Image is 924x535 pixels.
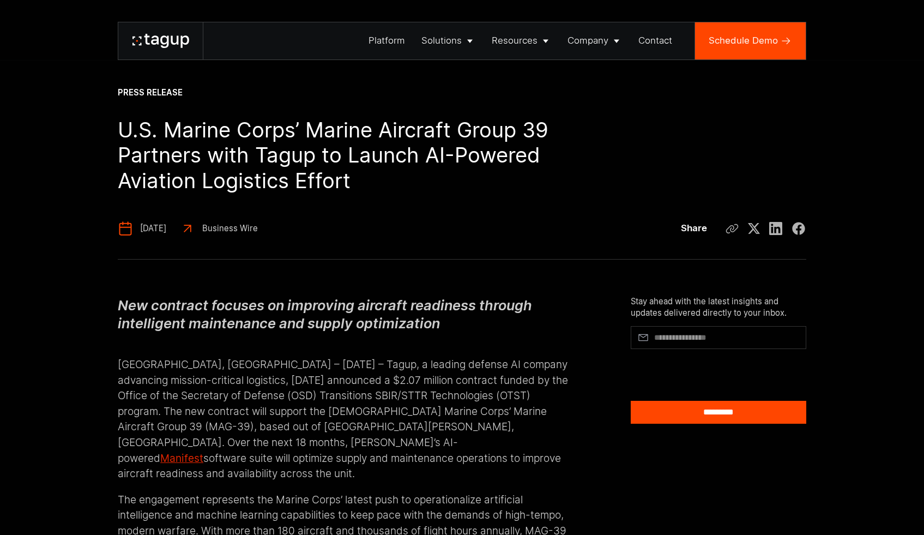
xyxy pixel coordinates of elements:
a: Company [559,22,630,59]
em: New contract focuses on improving aircraft readiness through intelligent maintenance and supply o... [118,297,532,332]
h1: U.S. Marine Corps’ Marine Aircraft Group 39 Partners with Tagup to Launch AI-Powered Aviation Log... [118,117,576,194]
a: Resources [484,22,559,59]
div: Company [567,34,608,47]
div: Resources [492,34,538,47]
div: Solutions [421,34,462,47]
a: Solutions [413,22,484,59]
div: Business Wire [202,223,258,235]
a: Platform [361,22,414,59]
a: Manifest [160,452,203,465]
div: Press Release [118,87,183,99]
a: Contact [631,22,681,59]
div: Schedule Demo [709,34,778,47]
a: Business Wire [180,221,258,236]
div: Share [681,221,707,235]
form: Article Subscribe [631,326,806,424]
div: [DATE] [140,223,166,235]
div: Contact [638,34,672,47]
p: [GEOGRAPHIC_DATA], [GEOGRAPHIC_DATA] – [DATE] – Tagup, a leading defense AI company advancing mis... [118,341,575,482]
a: Schedule Demo [695,22,806,59]
div: Stay ahead with the latest insights and updates delivered directly to your inbox. [631,296,806,319]
iframe: reCAPTCHA [631,353,747,383]
div: Platform [369,34,405,47]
